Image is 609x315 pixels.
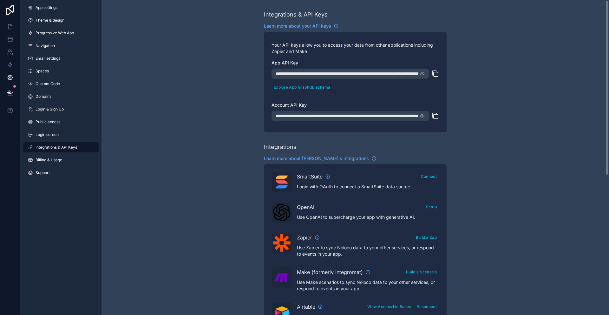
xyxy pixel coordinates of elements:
a: Custom Code [23,79,99,89]
span: Learn more about your API keys [264,23,331,29]
button: Setup [424,202,439,211]
a: Learn more about [PERSON_NAME]'s integrations [264,155,377,162]
a: Login & Sign Up [23,104,99,114]
span: SmartSuite [297,173,323,180]
img: OpenAI [273,204,291,221]
span: Billing & Usage [36,157,62,163]
a: Setup [424,203,439,210]
span: Email settings [36,56,60,61]
img: Zapier [273,234,291,252]
p: Use Zapier to sync Noloco data to your other services, or respond to events in your app. [297,245,439,257]
button: Build a Zap [414,233,439,242]
img: Make (formerly Integromat) [273,269,291,286]
a: Spaces [23,66,99,76]
span: Progressive Web App [36,30,74,36]
a: Build a Scenario [404,268,439,275]
a: Learn more about your API keys [264,23,339,29]
span: Integrations & API Keys [36,145,77,150]
button: Connect [419,172,439,181]
a: Login screen [23,130,99,140]
a: Support [23,168,99,178]
span: Zapier [297,234,312,241]
a: Domains [23,91,99,102]
span: OpenAI [297,203,314,211]
a: App settings [23,3,99,13]
a: Public access [23,117,99,127]
span: Navigation [36,43,55,48]
p: Your API keys allow you to access your data from other applications including Zapier and Make [272,42,439,55]
a: Theme & design [23,15,99,25]
a: Integrations & API Keys [23,142,99,152]
span: Login & Sign Up [36,107,64,112]
div: Integrations & API Keys [264,10,328,19]
span: Airtable [297,303,315,311]
span: App settings [36,5,57,10]
span: Custom Code [36,81,60,86]
a: Explore App GraphQL schema [272,84,333,90]
span: Spaces [36,69,49,74]
a: Navigation [23,41,99,51]
span: Domains [36,94,51,99]
a: Progressive Web App [23,28,99,38]
a: View Accessible Bases [365,303,413,309]
span: Public access [36,119,60,124]
span: App API Key [272,60,298,65]
img: SmartSuite [273,173,291,191]
a: Connect [419,173,439,179]
span: Account API Key [272,102,307,108]
span: Make (formerly Integromat) [297,268,363,276]
div: Integrations [264,143,297,151]
button: Build a Scenario [404,267,439,277]
p: Use OpenAI to supercharge your app with generative AI. [297,214,439,220]
a: Reconnect [414,303,439,309]
p: Use Make scenarios to sync Noloco data to your other services, or respond to events in your app. [297,279,439,292]
span: Learn more about [PERSON_NAME]'s integrations [264,155,369,162]
p: Login with OAuth to connect a SmartSuite data source [297,184,439,190]
span: Login screen [36,132,59,137]
a: Billing & Usage [23,155,99,165]
a: Email settings [23,53,99,64]
button: View Accessible Bases [365,302,413,311]
span: Theme & design [36,18,64,23]
span: Support [36,170,50,175]
button: Explore App GraphQL schema [272,83,333,92]
a: Build a Zap [414,234,439,240]
button: Reconnect [414,302,439,311]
